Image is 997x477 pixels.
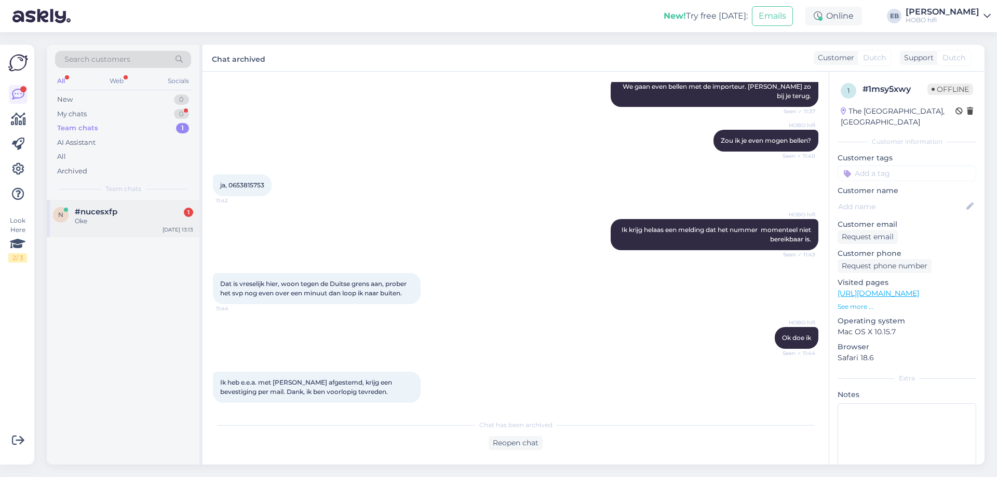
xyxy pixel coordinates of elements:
div: Reopen chat [489,436,543,450]
p: Safari 18.6 [838,352,976,363]
p: Browser [838,342,976,352]
span: 11:52 [216,403,255,411]
div: # 1msy5xwy [863,83,927,96]
span: Offline [927,84,973,95]
input: Add a tag [838,166,976,181]
span: Ik krijg helaas een melding dat het nummer momenteel niet bereikbaar is. [622,226,813,243]
input: Add name [838,201,964,212]
div: The [GEOGRAPHIC_DATA], [GEOGRAPHIC_DATA] [841,106,955,128]
span: #nucesxfp [75,207,117,216]
div: Web [107,74,126,88]
p: Operating system [838,316,976,326]
div: Request email [838,230,898,244]
p: Customer tags [838,153,976,163]
div: 1 [184,208,193,217]
p: Customer email [838,219,976,230]
div: All [55,74,67,88]
a: [URL][DOMAIN_NAME] [838,289,919,298]
span: HOBO hifi [776,121,815,129]
div: 1 [176,123,189,133]
div: 0 [174,94,189,105]
b: New! [664,11,686,21]
div: Look Here [8,216,27,263]
span: ja, 0653815753 [220,181,264,189]
span: n [58,211,63,219]
div: Oke [75,216,193,226]
div: Extra [838,374,976,383]
img: Askly Logo [8,53,28,73]
span: HOBO hifi [776,319,815,326]
div: All [57,152,66,162]
div: Try free [DATE]: [664,10,748,22]
div: 0 [174,109,189,119]
div: Customer [814,52,854,63]
span: Seen ✓ 11:37 [776,107,815,115]
div: Request phone number [838,259,932,273]
span: 11:42 [216,197,255,205]
p: Notes [838,389,976,400]
div: My chats [57,109,87,119]
div: New [57,94,73,105]
div: [DATE] 13:13 [163,226,193,234]
div: Archived [57,166,87,176]
p: See more ... [838,302,976,311]
span: Seen ✓ 11:44 [776,349,815,357]
div: AI Assistant [57,138,96,148]
div: Support [900,52,934,63]
div: Team chats [57,123,98,133]
span: Seen ✓ 11:43 [776,251,815,258]
span: Ik heb e.e.a. met [PERSON_NAME] afgestemd, krijg een bevestiging per mail. Dank, ik ben voorlopig... [220,378,394,396]
label: Chat archived [212,51,265,65]
span: HOBO hifi [776,211,815,219]
span: Dat is vreselijk hier, woon tegen de Duitse grens aan, prober het svp nog even over een minuut da... [220,280,408,297]
div: Online [805,7,862,25]
span: Ok doe ik [782,334,811,342]
div: EB [887,9,901,23]
p: Customer phone [838,248,976,259]
span: 11:44 [216,305,255,312]
div: Customer information [838,137,976,146]
a: [PERSON_NAME]HOBO hifi [906,8,991,24]
span: Search customers [64,54,130,65]
p: Customer name [838,185,976,196]
span: Dutch [863,52,886,63]
span: We gaan even bellen met de importeur. [PERSON_NAME] zo bij je terug. [623,83,813,100]
div: [PERSON_NAME] [906,8,979,16]
span: Chat has been archived [479,420,553,430]
div: 2 / 3 [8,253,27,263]
span: Zou ik je even mogen bellen? [721,137,811,144]
span: Team chats [105,184,141,194]
button: Emails [752,6,793,26]
span: Dutch [942,52,965,63]
p: Mac OS X 10.15.7 [838,326,976,337]
span: 1 [847,87,850,94]
div: Socials [166,74,191,88]
p: Visited pages [838,277,976,288]
span: Seen ✓ 11:40 [776,152,815,160]
div: HOBO hifi [906,16,979,24]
